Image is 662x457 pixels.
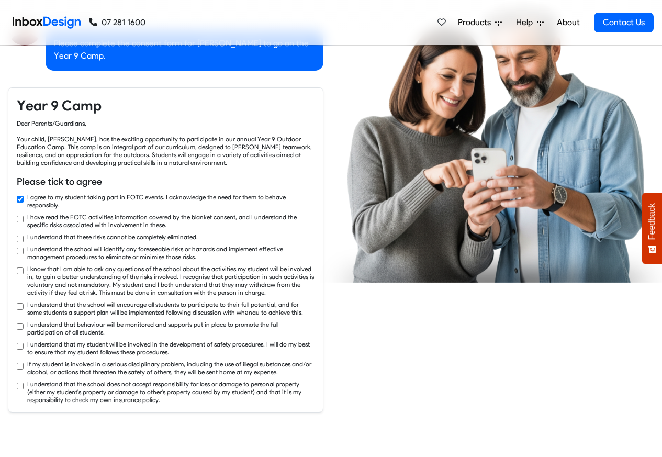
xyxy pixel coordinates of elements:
a: 07 281 1600 [89,16,145,29]
label: I agree to my student taking part in EOTC events. I acknowledge the need for them to behave respo... [27,193,315,209]
span: Help [516,16,537,29]
button: Feedback - Show survey [642,193,662,264]
a: Contact Us [594,13,654,32]
a: Products [454,12,506,33]
div: Dear Parents/Guardians, Your child, [PERSON_NAME], has the exciting opportunity to participate in... [17,119,315,166]
label: I know that I am able to ask any questions of the school about the activities my student will be ... [27,265,315,296]
h6: Please tick to agree [17,175,315,188]
label: I understand that the school does not accept responsibility for loss or damage to personal proper... [27,380,315,404]
label: If my student is involved in a serious disciplinary problem, including the use of illegal substan... [27,360,315,376]
div: Please complete the consent form for [PERSON_NAME] to go on the Year 9 Camp. [46,29,323,71]
h4: Year 9 Camp [17,96,315,115]
a: Help [512,12,548,33]
span: Products [458,16,495,29]
label: I understand that the school will encourage all students to participate to their full potential, ... [27,300,315,316]
a: About [554,12,582,33]
label: I have read the EOTC activities information covered by the blanket consent, and I understand the ... [27,213,315,229]
label: I understand that behaviour will be monitored and supports put in place to promote the full parti... [27,320,315,336]
label: I understand the school will identify any foreseeable risks or hazards and implement effective ma... [27,245,315,261]
label: I understand that these risks cannot be completely eliminated. [27,233,198,241]
span: Feedback [647,203,657,240]
label: I understand that my student will be involved in the development of safety procedures. I will do ... [27,340,315,356]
